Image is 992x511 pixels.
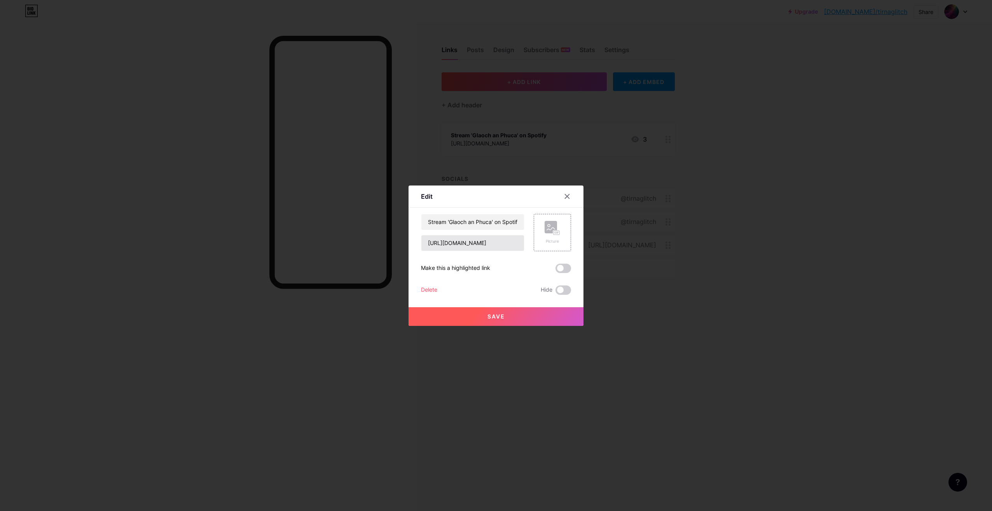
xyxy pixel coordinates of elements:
[421,264,490,273] div: Make this a highlighted link
[421,214,524,230] input: Title
[541,285,552,295] span: Hide
[487,313,505,320] span: Save
[421,192,433,201] div: Edit
[545,238,560,244] div: Picture
[409,307,583,326] button: Save
[421,285,437,295] div: Delete
[421,235,524,251] input: URL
